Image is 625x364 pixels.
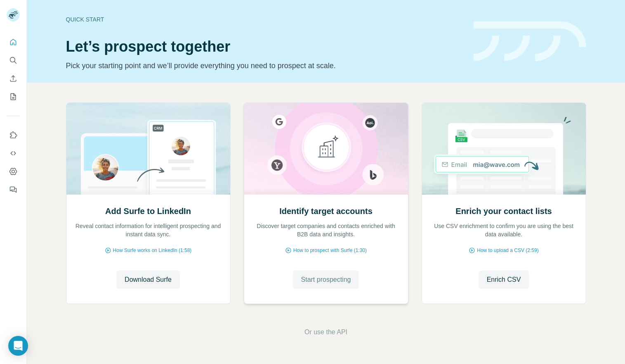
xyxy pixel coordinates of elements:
[116,271,180,289] button: Download Surfe
[113,247,192,254] span: How Surfe works on LinkedIn (1:58)
[301,275,351,285] span: Start prospecting
[125,275,172,285] span: Download Surfe
[304,327,347,337] button: Or use the API
[7,53,20,68] button: Search
[252,222,400,238] p: Discover target companies and contacts enriched with B2B data and insights.
[279,205,373,217] h2: Identify target accounts
[8,336,28,356] div: Open Intercom Messenger
[66,38,464,55] h1: Let’s prospect together
[479,271,529,289] button: Enrich CSV
[66,15,464,24] div: Quick start
[474,21,586,62] img: banner
[244,103,408,195] img: Identify target accounts
[7,89,20,104] button: My lists
[66,103,231,195] img: Add Surfe to LinkedIn
[293,247,367,254] span: How to prospect with Surfe (1:30)
[477,247,538,254] span: How to upload a CSV (2:59)
[7,164,20,179] button: Dashboard
[105,205,191,217] h2: Add Surfe to LinkedIn
[75,222,222,238] p: Reveal contact information for intelligent prospecting and instant data sync.
[66,60,464,71] p: Pick your starting point and we’ll provide everything you need to prospect at scale.
[455,205,552,217] h2: Enrich your contact lists
[293,271,359,289] button: Start prospecting
[487,275,521,285] span: Enrich CSV
[422,103,586,195] img: Enrich your contact lists
[7,128,20,143] button: Use Surfe on LinkedIn
[7,182,20,197] button: Feedback
[7,71,20,86] button: Enrich CSV
[430,222,578,238] p: Use CSV enrichment to confirm you are using the best data available.
[7,35,20,50] button: Quick start
[7,146,20,161] button: Use Surfe API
